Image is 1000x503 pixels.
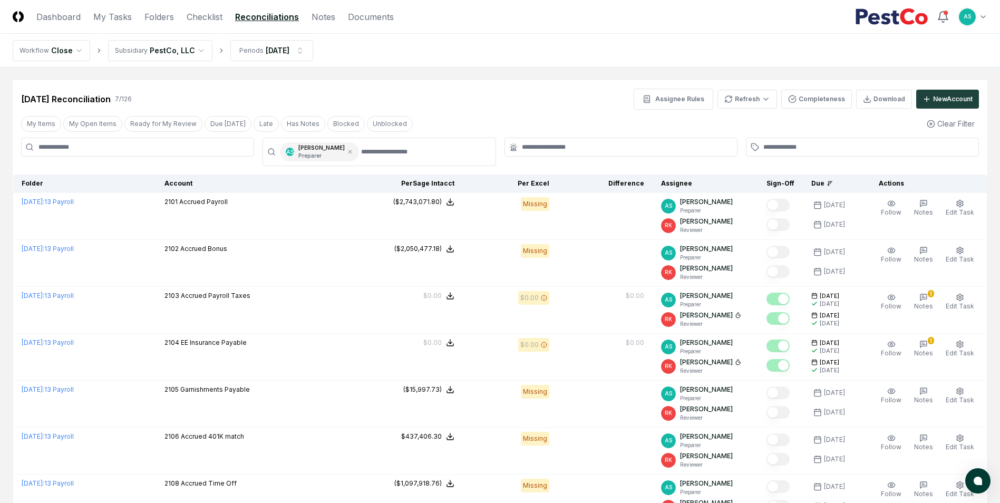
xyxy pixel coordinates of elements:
[423,291,442,301] div: $0.00
[665,437,672,444] span: AS
[394,479,454,488] button: ($1,097,918.76)
[914,208,933,216] span: Notes
[22,385,44,393] span: [DATE] :
[144,11,174,23] a: Folders
[879,479,904,501] button: Follow
[22,432,74,440] a: [DATE]:13 Payroll
[22,198,44,206] span: [DATE] :
[680,338,733,347] p: [PERSON_NAME]
[327,116,365,132] button: Blocked
[653,175,758,193] th: Assignee
[13,175,156,193] th: Folder
[235,11,299,23] a: Reconciliations
[928,337,934,344] div: 1
[298,152,345,160] p: Preparer
[423,338,454,347] button: $0.00
[93,11,132,23] a: My Tasks
[824,408,845,417] div: [DATE]
[944,432,976,454] button: Edit Task
[521,432,549,446] div: Missing
[758,175,803,193] th: Sign-Off
[870,179,979,188] div: Actions
[239,46,264,55] div: Periods
[181,479,237,487] span: Accrued Time Off
[22,292,44,299] span: [DATE] :
[881,443,901,451] span: Follow
[626,291,644,301] div: $0.00
[281,116,325,132] button: Has Notes
[22,198,74,206] a: [DATE]:13 Payroll
[912,385,935,407] button: Notes
[766,406,790,419] button: Mark complete
[881,490,901,498] span: Follow
[393,197,454,207] button: ($2,743,071.80)
[665,362,672,370] span: RK
[946,443,974,451] span: Edit Task
[521,385,549,399] div: Missing
[944,244,976,266] button: Edit Task
[22,385,74,393] a: [DATE]:13 Payroll
[164,338,179,346] span: 2104
[824,435,845,444] div: [DATE]
[946,255,974,263] span: Edit Task
[21,116,61,132] button: My Items
[912,432,935,454] button: Notes
[680,432,733,441] p: [PERSON_NAME]
[914,490,933,498] span: Notes
[912,479,935,501] button: Notes
[965,468,991,494] button: atlas-launcher
[824,220,845,229] div: [DATE]
[914,443,933,451] span: Notes
[401,432,442,441] div: $437,406.30
[164,479,179,487] span: 2108
[766,218,790,231] button: Mark complete
[881,302,901,310] span: Follow
[164,198,178,206] span: 2101
[22,479,44,487] span: [DATE] :
[22,338,44,346] span: [DATE] :
[181,432,244,440] span: Accrued 401K match
[266,45,289,56] div: [DATE]
[22,432,44,440] span: [DATE] :
[680,394,733,402] p: Preparer
[21,93,111,105] div: [DATE] Reconciliation
[680,291,733,301] p: [PERSON_NAME]
[665,202,672,210] span: AS
[423,338,442,347] div: $0.00
[680,217,733,226] p: [PERSON_NAME]
[164,179,360,188] div: Account
[912,197,935,219] button: Notes
[881,349,901,357] span: Follow
[205,116,251,132] button: Due Today
[63,116,122,132] button: My Open Items
[824,200,845,210] div: [DATE]
[820,339,839,347] span: [DATE]
[912,244,935,266] button: Notes
[520,340,539,350] div: $0.00
[879,432,904,454] button: Follow
[665,409,672,417] span: RK
[766,340,790,352] button: Mark complete
[928,290,934,297] div: 1
[820,292,839,300] span: [DATE]
[298,144,345,160] div: [PERSON_NAME]
[680,488,733,496] p: Preparer
[181,292,250,299] span: Accrued Payroll Taxes
[946,302,974,310] span: Edit Task
[879,197,904,219] button: Follow
[680,367,741,375] p: Reviewer
[766,480,790,493] button: Mark complete
[665,390,672,398] span: AS
[964,13,971,21] span: AS
[820,320,839,327] div: [DATE]
[680,301,733,308] p: Preparer
[665,456,672,464] span: RK
[958,7,977,26] button: AS
[179,198,228,206] span: Accrued Payroll
[394,244,454,254] button: ($2,050,477.18)
[946,349,974,357] span: Edit Task
[164,245,179,253] span: 2102
[766,293,790,305] button: Mark complete
[820,347,839,355] div: [DATE]
[22,479,74,487] a: [DATE]:13 Payroll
